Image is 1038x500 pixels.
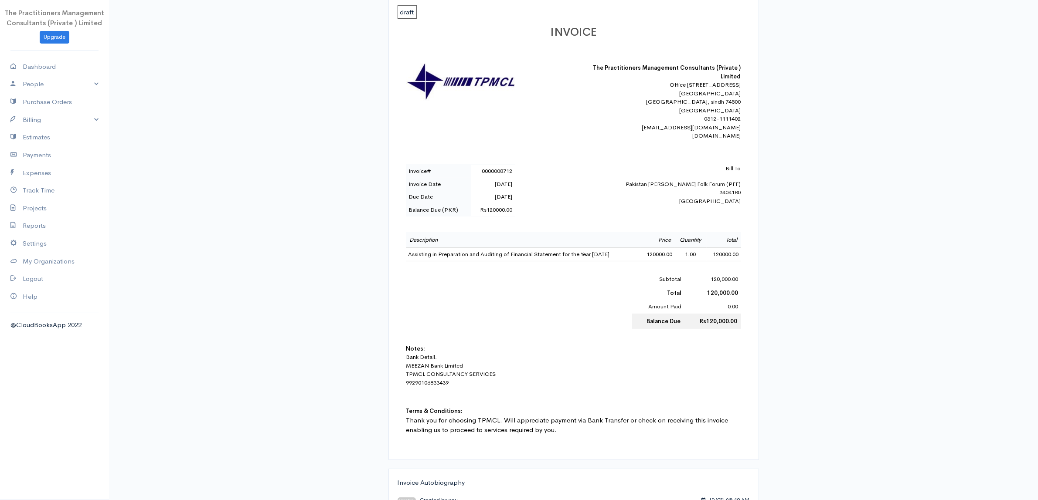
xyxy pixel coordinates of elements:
a: Upgrade [40,31,69,44]
td: Invoice Date [406,178,471,191]
div: Invoice Autobiography [398,478,750,488]
td: [DATE] [471,178,515,191]
td: Description [406,232,640,248]
img: logo-30862.jpg [406,64,515,101]
div: Pakistan [PERSON_NAME] Folk Forum (PFF) 3404180 [GEOGRAPHIC_DATA] [589,164,741,205]
td: Invoice# [406,165,471,178]
td: 1.00 [674,248,707,261]
td: 120000.00 [640,248,675,261]
b: Notes: [406,345,425,352]
b: The Practitioners Management Consultants (Private ) Limited [593,64,741,80]
span: The Practitioners Management Consultants (Private ) Limited [5,9,104,27]
td: 120,000.00 [684,272,741,286]
td: 0000008712 [471,165,515,178]
td: Price [640,232,675,248]
td: Rs120,000.00 [684,314,741,329]
td: Subtotal [632,272,684,286]
div: Office [STREET_ADDRESS] [GEOGRAPHIC_DATA] [GEOGRAPHIC_DATA], sindh 74500 [GEOGRAPHIC_DATA] 0312-1... [589,81,741,140]
td: 0.00 [684,300,741,314]
h1: INVOICE [406,26,741,39]
b: 120,000.00 [708,289,739,297]
td: Amount Paid [632,300,684,314]
td: Total [707,232,741,248]
td: Rs120000.00 [471,203,515,216]
td: Due Date [406,190,471,203]
div: @CloudBooksApp 2022 [10,320,99,330]
p: Bank Detail: MEEZAN Bank Limited TPMCL CONSULTANCY SERVICES 99290106833439 [406,353,741,387]
span: draft [398,5,417,19]
td: 120000.00 [707,248,741,261]
span: Thank you for choosing TPMCL. Will appreciate payment via Bank Transfer or check on receiving thi... [406,416,728,434]
td: [DATE] [471,190,515,203]
p: Bill To [589,164,741,173]
td: Balance Due [632,314,684,329]
td: Assisting in Preparation and Auditing of Financial Statement for the Year [DATE] [406,248,640,261]
td: Quantity [674,232,707,248]
td: Balance Due (PKR) [406,203,471,216]
b: Total [667,289,681,297]
b: Terms & Conditions: [406,407,463,415]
